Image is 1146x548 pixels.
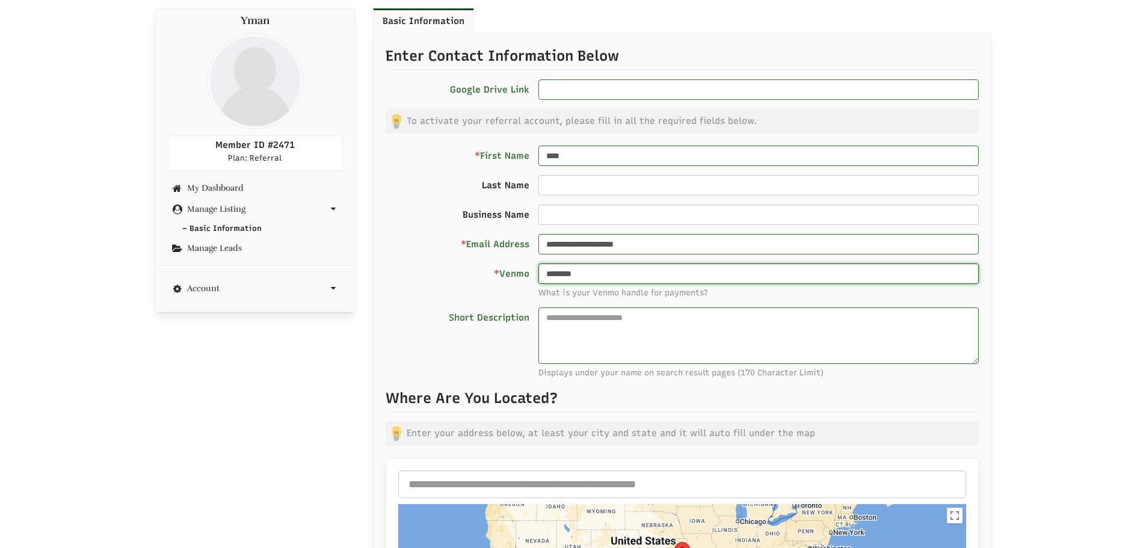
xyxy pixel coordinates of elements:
[494,263,529,280] label: Venmo
[538,287,979,298] span: What is your Venmo handle for payments?
[168,284,343,293] a: Account
[168,205,343,214] a: Manage Listing
[475,146,529,162] label: First Name
[168,15,343,27] h4: Yman
[482,175,529,192] label: Last Name
[373,8,474,34] a: Basic Information
[461,234,529,251] label: Email Address
[228,153,282,162] span: Plan: Referral
[215,140,295,150] span: Member ID #2471
[386,46,979,70] p: Enter Contact Information Below
[947,508,963,523] button: Toggle fullscreen view
[159,220,352,238] a: – Basic Information
[386,421,979,446] p: Enter your address below, at least your city and state and it will auto fill under the map
[449,307,529,324] label: Short Description
[207,33,303,129] img: profile profile holder
[168,183,343,192] a: My Dashboard
[386,109,979,134] p: To activate your referral account, please fill in all the required fields below.
[463,205,529,221] label: Business Name
[386,388,979,412] p: Where Are You Located?
[450,79,529,96] label: Google Drive Link
[538,367,979,378] span: Displays under your name on search result pages (170 Character Limit)
[168,244,343,253] a: Manage Leads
